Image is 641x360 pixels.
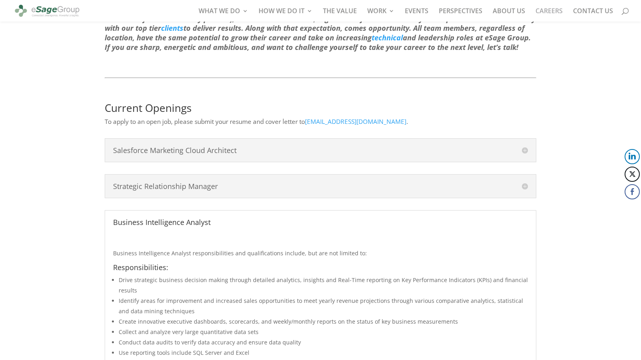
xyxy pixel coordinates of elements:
a: CONTACT US [573,8,613,22]
li: Drive strategic business decision making through detailed analytics, insights and Real-Time repor... [119,275,528,296]
li: Use reporting tools include SQL Server and Excel [119,348,528,358]
li: Conduct data audits to verify data accuracy and ensure data quality [119,337,528,348]
h4: Business Intelligence Analyst [113,219,528,226]
li: Identify areas for improvement and increased sales opportunities to meet yearly revenue projectio... [119,296,528,316]
img: eSage Group [14,2,81,20]
h2: Current Openings [105,103,536,117]
em: eSage Group is a tight knit group of very talented people doing great work for our clients. Our t... [105,4,535,52]
h4: Salesforce Marketing Cloud Architect [113,147,528,154]
button: Twitter Share [625,167,640,182]
a: technical [372,33,403,42]
button: Facebook Share [625,184,640,199]
a: HOW WE DO IT [259,8,313,22]
a: EVENTS [405,8,428,22]
li: Create innovative executive dashboards, scorecards, and weekly/monthly reports on the status of k... [119,316,528,327]
li: Collect and analyze very large quantitative data sets [119,327,528,337]
a: CAREERS [535,8,563,22]
a: clients [161,23,183,33]
a: PERSPECTIVES [439,8,482,22]
a: WORK [367,8,394,22]
a: THE VALUE [323,8,357,22]
p: To apply to an open job, please submit your resume and cover letter to . [105,117,536,127]
h4: Strategic Relationship Manager [113,183,528,190]
p: Business Intelligence Analyst responsibilities and qualifications include, but are not limited to: [113,249,528,264]
a: ABOUT US [493,8,525,22]
h4: Responsibilities: [113,264,528,275]
button: LinkedIn Share [625,149,640,164]
a: WHAT WE DO [199,8,248,22]
a: [EMAIL_ADDRESS][DOMAIN_NAME] [305,117,406,126]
